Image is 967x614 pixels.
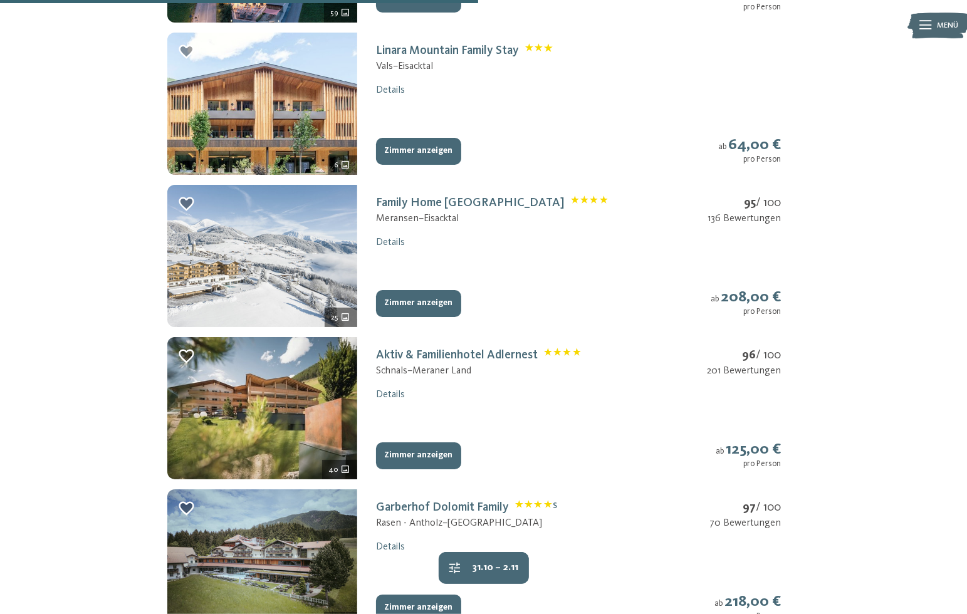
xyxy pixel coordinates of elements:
a: Family Home [GEOGRAPHIC_DATA]Klassifizierung: 4 Sterne [376,197,608,209]
div: / 100 [709,499,781,516]
svg: 6 weitere Bilder [340,160,351,170]
div: 6 weitere Bilder [328,155,357,175]
svg: 40 weitere Bilder [340,464,351,475]
button: 31.10 – 2.11 [438,552,528,584]
a: Garberhof Dolomit FamilyKlassifizierung: 4 Sterne S [376,501,557,514]
strong: 96 [742,349,756,362]
a: Details [376,85,405,95]
div: pro Person [718,155,781,165]
div: 25 weitere Bilder [325,308,357,327]
img: mss_renderimg.php [167,185,357,327]
svg: 59 weitere Bilder [340,8,351,18]
strong: 208,00 € [721,289,781,305]
a: Linara Mountain Family StayKlassifizierung: 3 Sterne [376,44,553,57]
span: 40 [328,464,338,476]
span: 6 [334,160,338,171]
span: 25 [331,312,338,323]
strong: 125,00 € [726,442,781,457]
button: Zimmer anzeigen [376,290,461,318]
div: Zu Favoriten hinzufügen [177,195,196,213]
span: Klassifizierung: 4 Sterne S [515,500,558,516]
strong: 95 [744,197,756,209]
div: 201 Bewertungen [707,364,781,378]
div: / 100 [708,195,781,212]
strong: 64,00 € [728,137,781,153]
div: 40 weitere Bilder [322,460,357,479]
a: Aktiv & Familienhotel AdlernestKlassifizierung: 4 Sterne [376,349,581,362]
span: 59 [330,8,338,19]
img: Adlernest [167,337,357,479]
div: Rasen - Antholz – [GEOGRAPHIC_DATA] [376,516,557,530]
strong: 218,00 € [724,594,781,610]
div: ab [716,440,781,469]
button: Zimmer anzeigen [376,138,461,165]
div: ab [711,288,781,317]
div: / 100 [707,347,781,364]
div: Vals – Eisacktal [376,60,553,73]
strong: 97 [743,501,756,514]
a: Details [376,237,405,247]
div: pro Person [711,307,781,317]
span: S [553,502,557,510]
svg: 25 weitere Bilder [340,312,351,323]
a: Details [376,390,405,400]
div: Schnals – Meraner Land [376,364,581,378]
div: 136 Bewertungen [708,212,781,226]
span: Klassifizierung: 4 Sterne [544,348,581,363]
div: 70 Bewertungen [709,516,781,530]
span: Klassifizierung: 3 Sterne [525,43,553,59]
div: Zu Favoriten hinzufügen [177,347,196,365]
div: Zu Favoriten hinzufügen [177,43,196,61]
div: pro Person [711,3,781,13]
button: Zimmer anzeigen [376,442,461,470]
div: ab [718,136,781,165]
div: Zu Favoriten hinzufügen [177,499,196,518]
a: Details [376,542,405,552]
div: 59 weitere Bilder [324,3,357,23]
img: mss_renderimg.php [167,33,357,175]
span: Klassifizierung: 4 Sterne [571,195,608,211]
div: Meransen – Eisacktal [376,212,608,226]
div: pro Person [716,459,781,469]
